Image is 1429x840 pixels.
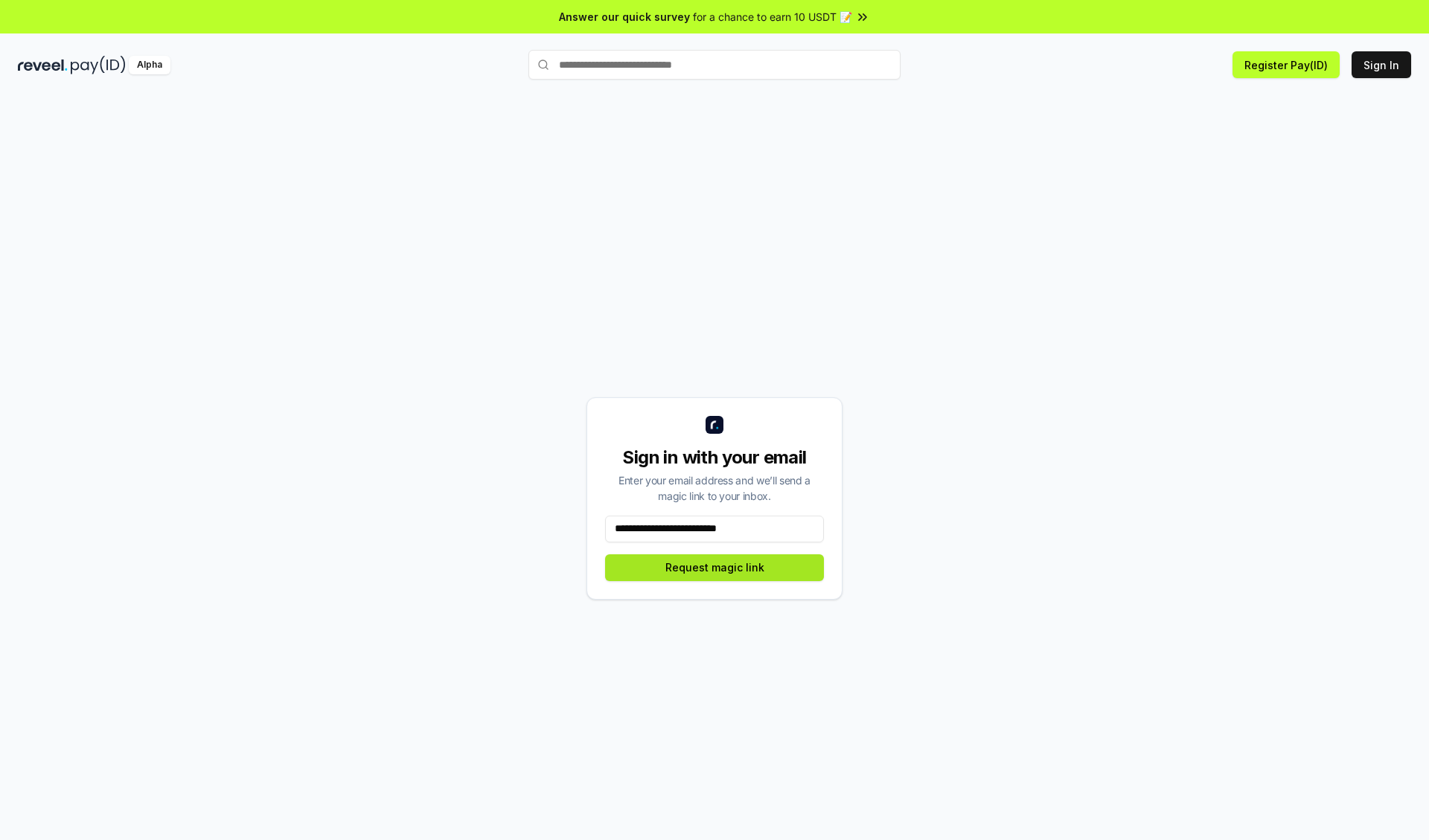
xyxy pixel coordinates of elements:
div: Enter your email address and we’ll send a magic link to your inbox. [605,472,824,504]
button: Sign In [1352,51,1411,78]
button: Request magic link [605,554,824,581]
img: pay_id [71,56,126,74]
div: Sign in with your email [605,446,824,469]
button: Register Pay(ID) [1233,51,1340,78]
img: logo_small [706,416,723,434]
span: Answer our quick survey [559,9,690,25]
span: for a chance to earn 10 USDT 📝 [693,9,852,25]
img: reveel_dark [18,56,68,74]
div: Alpha [129,56,170,74]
